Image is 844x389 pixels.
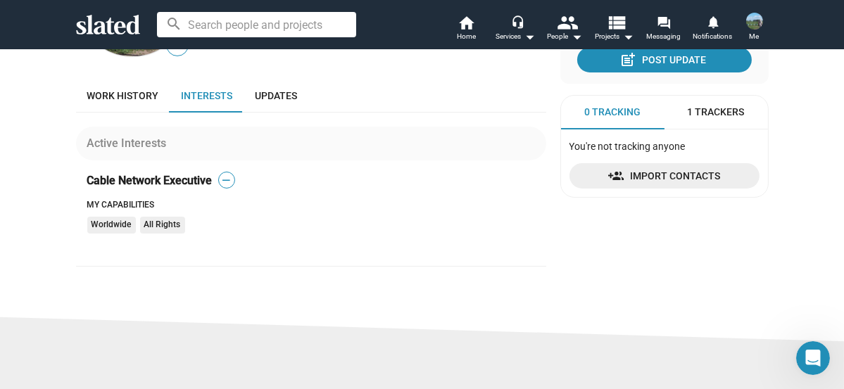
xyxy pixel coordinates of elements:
[496,28,536,45] div: Services
[87,173,213,188] span: Cable Network Executive
[569,163,760,189] a: Import Contacts
[796,341,830,375] iframe: Intercom live chat
[584,106,641,119] span: 0 Tracking
[590,14,639,45] button: Projects
[87,200,546,211] div: My Capabilities
[87,217,136,234] mat-chip: Worldwide
[619,51,636,68] mat-icon: post_add
[569,141,686,152] span: You're not tracking anyone
[491,14,541,45] button: Services
[442,14,491,45] a: Home
[541,14,590,45] button: People
[688,14,738,45] a: Notifications
[750,28,760,45] span: Me
[182,90,233,101] span: Interests
[577,47,752,72] button: Post Update
[605,12,626,32] mat-icon: view_list
[738,10,771,46] button: JULIO CESAR PERETTIMe
[657,15,670,29] mat-icon: forum
[87,90,159,101] span: Work history
[569,28,586,45] mat-icon: arrow_drop_down
[522,28,538,45] mat-icon: arrow_drop_down
[76,79,170,113] a: Work history
[87,136,172,151] div: Active Interests
[140,217,185,234] mat-chip: All Rights
[639,14,688,45] a: Messaging
[256,90,298,101] span: Updates
[706,15,719,28] mat-icon: notifications
[746,13,763,30] img: JULIO CESAR PERETTI
[581,163,748,189] span: Import Contacts
[688,106,745,119] span: 1 Trackers
[170,79,244,113] a: Interests
[457,28,476,45] span: Home
[157,12,356,37] input: Search people and projects
[622,47,706,72] div: Post Update
[646,28,681,45] span: Messaging
[511,15,524,28] mat-icon: headset_mic
[619,28,636,45] mat-icon: arrow_drop_down
[244,79,309,113] a: Updates
[458,14,475,31] mat-icon: home
[219,174,234,187] span: —
[548,28,583,45] div: People
[595,28,634,45] span: Projects
[556,12,577,32] mat-icon: people
[693,28,733,45] span: Notifications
